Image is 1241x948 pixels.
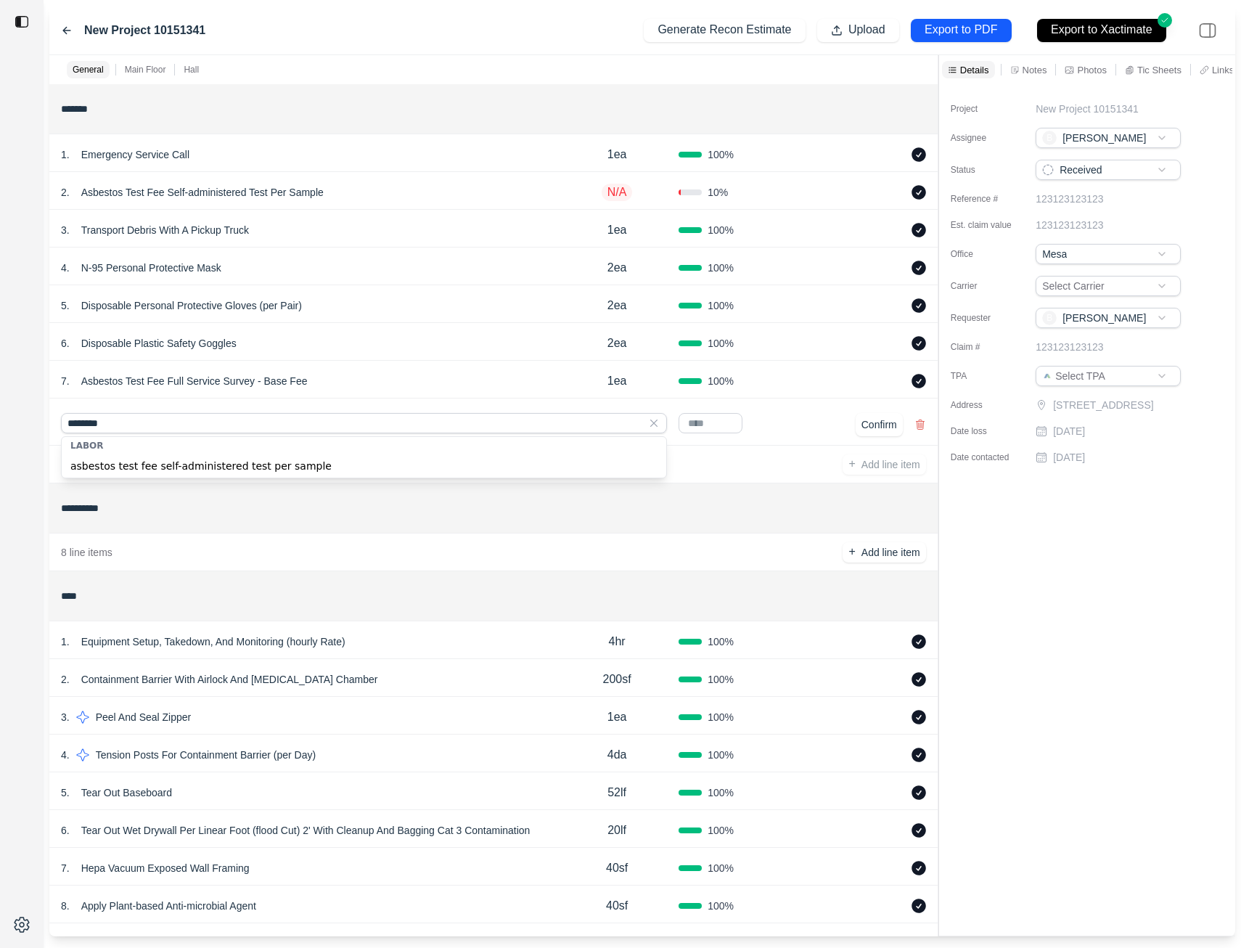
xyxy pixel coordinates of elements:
[61,899,70,913] p: 8 .
[708,298,734,313] span: 100 %
[75,632,351,652] p: Equipment Setup, Takedown, And Monitoring (hourly Rate)
[951,248,1023,260] label: Office
[75,820,536,841] p: Tear Out Wet Drywall Per Linear Foot (flood Cut) 2' With Cleanup And Bagging Cat 3 Contamination
[951,280,1023,292] label: Carrier
[75,144,195,165] p: Emergency Service Call
[609,633,626,650] p: 4hr
[61,634,70,649] p: 1 .
[75,295,308,316] p: Disposable Personal Protective Gloves (per Pair)
[602,184,633,201] p: N/A
[708,823,734,838] span: 100 %
[1023,64,1047,76] p: Notes
[856,413,903,436] button: Confirm
[75,182,329,203] p: Asbestos Test Fee Self-administered Test Per Sample
[75,258,227,278] p: N-95 Personal Protective Mask
[607,822,626,839] p: 20lf
[708,223,734,237] span: 100 %
[61,298,70,313] p: 5 .
[708,147,734,162] span: 100 %
[708,336,734,351] span: 100 %
[75,333,242,354] p: Disposable Plastic Safety Goggles
[61,710,70,724] p: 3 .
[1036,102,1139,116] p: New Project 10151341
[606,897,628,915] p: 40sf
[951,132,1023,144] label: Assignee
[73,64,104,75] p: General
[61,785,70,800] p: 5 .
[606,859,628,877] p: 40sf
[62,454,666,478] div: asbestos test fee self-administered test per sample
[951,164,1023,176] label: Status
[861,545,920,560] p: Add line item
[607,146,627,163] p: 1ea
[951,341,1023,353] label: Claim #
[708,261,734,275] span: 100 %
[603,671,631,688] p: 200sf
[951,425,1023,437] label: Date loss
[911,19,1012,42] button: Export to PDF
[75,220,255,240] p: Transport Debris With A Pickup Truck
[708,861,734,875] span: 100 %
[658,22,791,38] p: Generate Recon Estimate
[75,782,178,803] p: Tear Out Baseboard
[607,221,627,239] p: 1ea
[951,219,1023,231] label: Est. claim value
[607,784,626,801] p: 52lf
[84,22,205,39] label: New Project 10151341
[61,261,70,275] p: 4 .
[90,745,321,765] p: Tension Posts For Containment Barrier (per Day)
[848,544,855,560] p: +
[951,451,1023,463] label: Date contacted
[61,185,70,200] p: 2 .
[644,19,805,42] button: Generate Recon Estimate
[951,312,1023,324] label: Requester
[708,634,734,649] span: 100 %
[1053,398,1184,412] p: [STREET_ADDRESS]
[75,669,384,690] p: Containment Barrier With Airlock And [MEDICAL_DATA] Chamber
[817,19,899,42] button: Upload
[61,861,70,875] p: 7 .
[960,64,989,76] p: Details
[75,371,314,391] p: Asbestos Test Fee Full Service Survey - Base Fee
[1036,218,1103,232] p: 123123123123
[1036,192,1103,206] p: 123123123123
[61,823,70,838] p: 6 .
[75,896,262,916] p: Apply Plant-based Anti-microbial Agent
[708,785,734,800] span: 100 %
[1053,450,1085,465] p: [DATE]
[61,545,112,560] p: 8 line items
[708,672,734,687] span: 100 %
[607,708,627,726] p: 1ea
[61,672,70,687] p: 2 .
[607,335,627,352] p: 2ea
[125,64,166,75] p: Main Floor
[607,746,627,764] p: 4da
[1037,19,1166,42] button: Export to Xactimate
[61,336,70,351] p: 6 .
[1212,64,1234,76] p: Links
[1192,15,1224,46] img: right-panel.svg
[61,748,70,762] p: 4 .
[607,259,627,277] p: 2ea
[843,542,925,563] button: +Add line item
[708,185,728,200] span: 10 %
[75,858,255,878] p: Hepa Vacuum Exposed Wall Framing
[62,437,666,454] div: LABOR
[708,374,734,388] span: 100 %
[951,399,1023,411] label: Address
[708,899,734,913] span: 100 %
[184,64,199,75] p: Hall
[607,372,627,390] p: 1ea
[1137,64,1181,76] p: Tic Sheets
[607,297,627,314] p: 2ea
[90,707,197,727] p: Peel And Seal Zipper
[708,710,734,724] span: 100 %
[61,223,70,237] p: 3 .
[951,193,1023,205] label: Reference #
[1023,12,1180,49] button: Export to Xactimate
[61,374,70,388] p: 7 .
[1077,64,1106,76] p: Photos
[1036,340,1103,354] p: 123123123123
[951,103,1023,115] label: Project
[848,22,885,38] p: Upload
